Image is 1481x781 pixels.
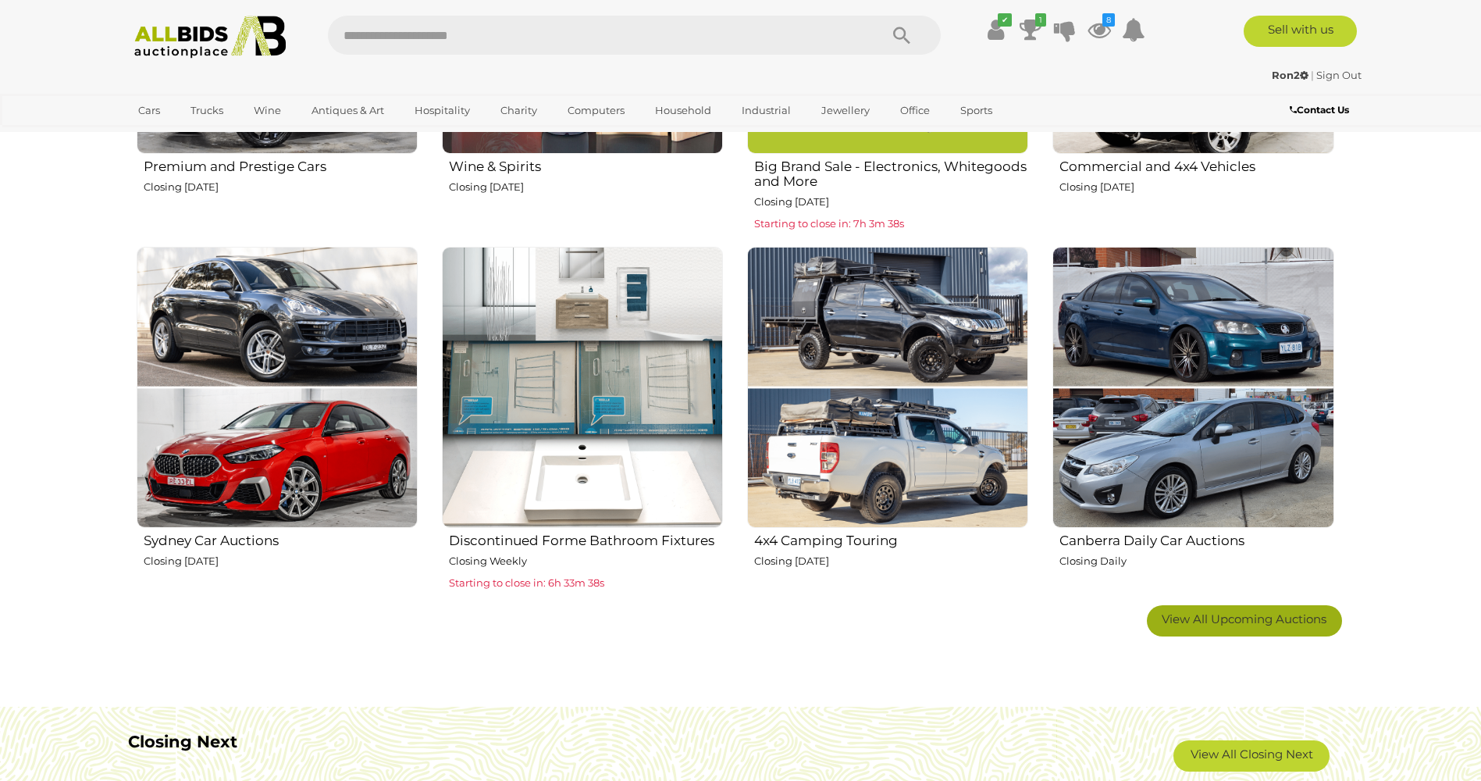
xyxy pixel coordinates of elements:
[449,552,723,570] p: Closing Weekly
[1162,612,1326,626] span: View All Upcoming Auctions
[449,576,604,589] span: Starting to close in: 6h 33m 38s
[1059,178,1333,196] p: Closing [DATE]
[441,246,723,594] a: Discontinued Forme Bathroom Fixtures Closing Weekly Starting to close in: 6h 33m 38s
[1052,246,1333,594] a: Canberra Daily Car Auctions Closing Daily
[746,246,1028,594] a: 4x4 Camping Touring Closing [DATE]
[128,732,237,751] b: Closing Next
[645,98,721,123] a: Household
[754,552,1028,570] p: Closing [DATE]
[998,13,1012,27] i: ✔
[449,178,723,196] p: Closing [DATE]
[442,247,723,528] img: Discontinued Forme Bathroom Fixtures
[180,98,233,123] a: Trucks
[1290,104,1349,116] b: Contact Us
[301,98,394,123] a: Antiques & Art
[144,178,418,196] p: Closing [DATE]
[1290,102,1353,119] a: Contact Us
[490,98,547,123] a: Charity
[244,98,291,123] a: Wine
[863,16,941,55] button: Search
[144,530,418,548] h2: Sydney Car Auctions
[137,247,418,528] img: Sydney Car Auctions
[1052,247,1333,528] img: Canberra Daily Car Auctions
[128,98,170,123] a: Cars
[811,98,880,123] a: Jewellery
[404,98,480,123] a: Hospitality
[144,155,418,174] h2: Premium and Prestige Cars
[984,16,1008,44] a: ✔
[1173,740,1330,772] a: View All Closing Next
[1272,69,1311,81] a: Ron2
[144,552,418,570] p: Closing [DATE]
[1102,13,1115,27] i: 8
[1147,605,1342,637] a: View All Upcoming Auctions
[126,16,295,59] img: Allbids.com.au
[754,193,1028,211] p: Closing [DATE]
[1272,69,1308,81] strong: Ron2
[449,530,723,548] h2: Discontinued Forme Bathroom Fixtures
[557,98,635,123] a: Computers
[1244,16,1357,47] a: Sell with us
[1019,16,1042,44] a: 1
[754,217,904,230] span: Starting to close in: 7h 3m 38s
[449,155,723,174] h2: Wine & Spirits
[1059,530,1333,548] h2: Canberra Daily Car Auctions
[128,123,259,149] a: [GEOGRAPHIC_DATA]
[890,98,940,123] a: Office
[747,247,1028,528] img: 4x4 Camping Touring
[1059,155,1333,174] h2: Commercial and 4x4 Vehicles
[1316,69,1362,81] a: Sign Out
[950,98,1002,123] a: Sports
[136,246,418,594] a: Sydney Car Auctions Closing [DATE]
[1035,13,1046,27] i: 1
[1059,552,1333,570] p: Closing Daily
[1311,69,1314,81] span: |
[732,98,801,123] a: Industrial
[754,155,1028,188] h2: Big Brand Sale - Electronics, Whitegoods and More
[754,530,1028,548] h2: 4x4 Camping Touring
[1088,16,1111,44] a: 8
